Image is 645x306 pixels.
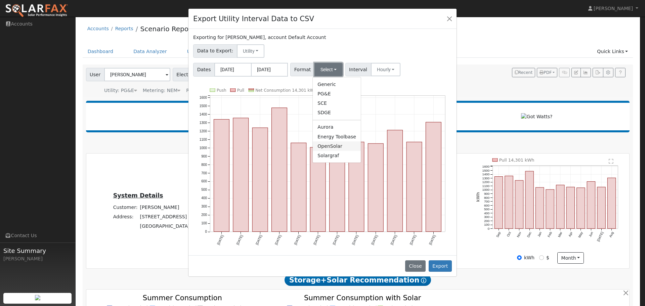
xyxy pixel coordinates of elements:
[313,151,361,160] a: Solargraf
[216,234,224,245] text: [DATE]
[390,234,397,245] text: [DATE]
[205,230,207,233] text: 0
[313,132,361,141] a: Energy Toolbase
[406,142,422,231] rect: onclick=""
[201,163,207,166] text: 800
[330,137,345,231] rect: onclick=""
[217,88,226,93] text: Push
[351,234,359,245] text: [DATE]
[313,89,361,98] a: PG&E
[200,137,207,141] text: 1100
[233,118,249,231] rect: onclick=""
[193,44,237,58] span: Data to Export:
[201,179,207,183] text: 600
[201,154,207,158] text: 900
[252,128,268,231] rect: onclick=""
[214,119,229,231] rect: onclick=""
[409,234,417,245] text: [DATE]
[255,234,263,245] text: [DATE]
[345,63,371,76] span: Interval
[272,108,287,232] rect: onclick=""
[313,80,361,89] a: Generic
[313,108,361,118] a: SDGE
[294,234,301,245] text: [DATE]
[387,130,403,231] rect: onclick=""
[274,234,282,245] text: [DATE]
[313,99,361,108] a: SCE
[291,143,306,231] rect: onclick=""
[200,104,207,108] text: 1500
[201,213,207,217] text: 200
[405,260,426,272] button: Close
[445,14,454,23] button: Close
[314,63,343,76] button: Select
[201,171,207,175] text: 700
[426,122,441,231] rect: onclick=""
[332,234,340,245] text: [DATE]
[313,234,320,245] text: [DATE]
[193,63,215,77] span: Dates
[200,121,207,125] text: 1300
[201,196,207,200] text: 400
[313,123,361,132] a: Aurora
[290,63,315,76] span: Format
[237,44,265,58] button: Utility
[313,141,361,151] a: OpenSolar
[368,143,383,231] rect: onclick=""
[371,234,378,245] text: [DATE]
[200,113,207,116] text: 1400
[255,88,316,93] text: Net Consumption 14,301 kWh
[428,234,436,245] text: [DATE]
[201,221,207,225] text: 100
[200,146,207,149] text: 1000
[200,129,207,133] text: 1200
[237,88,244,93] text: Pull
[371,63,401,76] button: Hourly
[236,234,244,245] text: [DATE]
[201,205,207,208] text: 300
[193,13,314,24] h4: Export Utility Interval Data to CSV
[200,96,207,99] text: 1600
[429,260,452,272] button: Export
[310,147,326,231] rect: onclick=""
[349,142,364,232] rect: onclick=""
[193,34,326,41] label: Exporting for [PERSON_NAME], account Default Account
[201,188,207,191] text: 500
